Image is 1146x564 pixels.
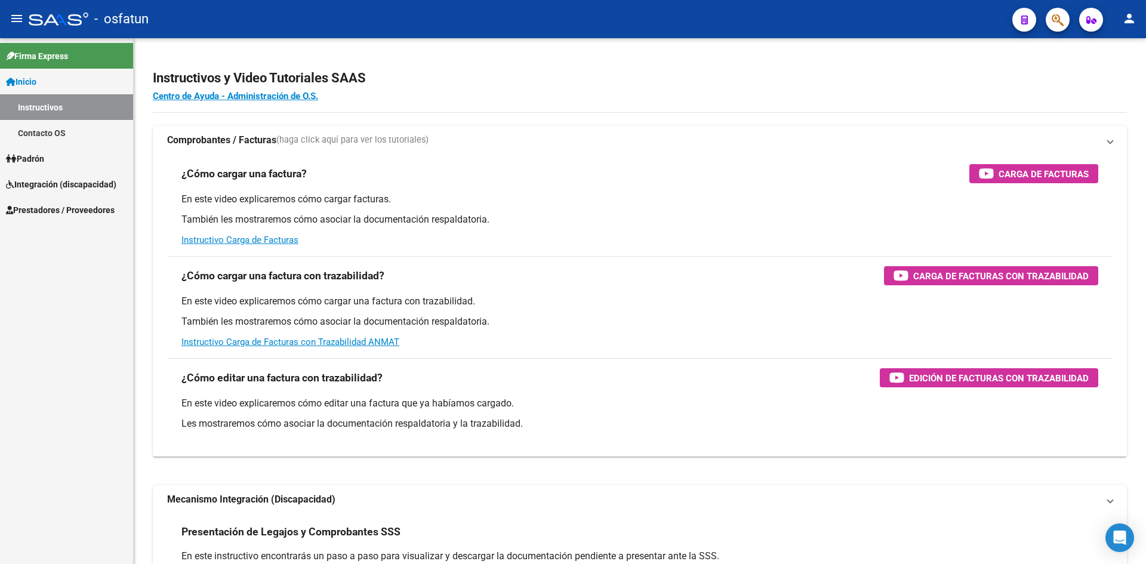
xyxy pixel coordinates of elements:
[1105,523,1134,552] div: Open Intercom Messenger
[181,267,384,284] h3: ¿Cómo cargar una factura con trazabilidad?
[6,178,116,191] span: Integración (discapacidad)
[181,165,307,182] h3: ¿Cómo cargar una factura?
[6,75,36,88] span: Inicio
[6,204,115,217] span: Prestadores / Proveedores
[181,417,1098,430] p: Les mostraremos cómo asociar la documentación respaldatoria y la trazabilidad.
[181,369,383,386] h3: ¿Cómo editar una factura con trazabilidad?
[181,295,1098,308] p: En este video explicaremos cómo cargar una factura con trazabilidad.
[167,493,335,506] strong: Mecanismo Integración (Discapacidad)
[181,213,1098,226] p: También les mostraremos cómo asociar la documentación respaldatoria.
[884,266,1098,285] button: Carga de Facturas con Trazabilidad
[181,523,401,540] h3: Presentación de Legajos y Comprobantes SSS
[276,134,429,147] span: (haga click aquí para ver los tutoriales)
[181,193,1098,206] p: En este video explicaremos cómo cargar facturas.
[181,337,399,347] a: Instructivo Carga de Facturas con Trazabilidad ANMAT
[153,155,1127,457] div: Comprobantes / Facturas(haga click aquí para ver los tutoriales)
[181,315,1098,328] p: También les mostraremos cómo asociar la documentación respaldatoria.
[6,50,68,63] span: Firma Express
[153,126,1127,155] mat-expansion-panel-header: Comprobantes / Facturas(haga click aquí para ver los tutoriales)
[10,11,24,26] mat-icon: menu
[969,164,1098,183] button: Carga de Facturas
[167,134,276,147] strong: Comprobantes / Facturas
[181,397,1098,410] p: En este video explicaremos cómo editar una factura que ya habíamos cargado.
[153,67,1127,90] h2: Instructivos y Video Tutoriales SAAS
[94,6,149,32] span: - osfatun
[181,235,298,245] a: Instructivo Carga de Facturas
[153,91,318,101] a: Centro de Ayuda - Administración de O.S.
[999,167,1089,181] span: Carga de Facturas
[880,368,1098,387] button: Edición de Facturas con Trazabilidad
[181,550,1098,563] p: En este instructivo encontrarás un paso a paso para visualizar y descargar la documentación pendi...
[153,485,1127,514] mat-expansion-panel-header: Mecanismo Integración (Discapacidad)
[6,152,44,165] span: Padrón
[1122,11,1136,26] mat-icon: person
[913,269,1089,283] span: Carga de Facturas con Trazabilidad
[909,371,1089,386] span: Edición de Facturas con Trazabilidad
